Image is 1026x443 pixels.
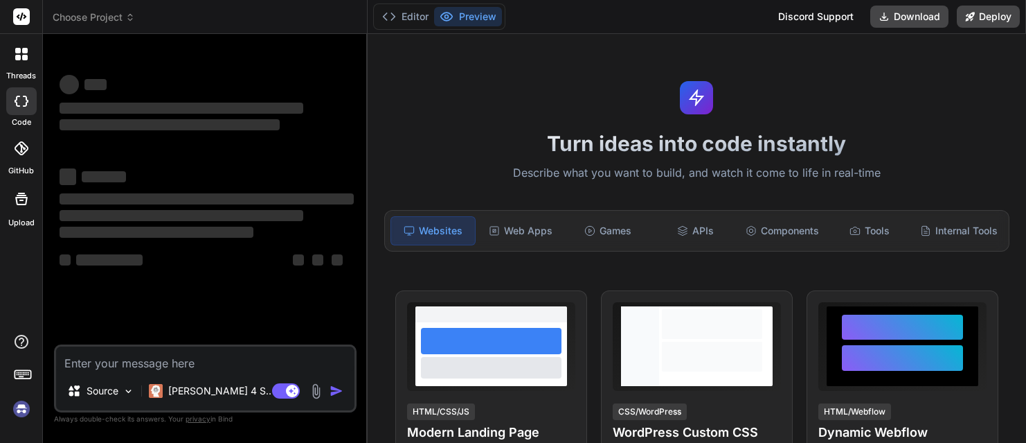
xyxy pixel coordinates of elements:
[740,216,825,245] div: Components
[293,254,304,266] span: ‌
[76,254,143,266] span: ‌
[390,216,476,245] div: Websites
[87,384,118,398] p: Source
[308,383,324,399] img: attachment
[407,403,475,420] div: HTML/CSS/JS
[827,216,912,245] div: Tools
[123,385,134,397] img: Pick Models
[613,423,781,442] h4: WordPress Custom CSS
[82,171,126,182] span: ‌
[818,403,891,420] div: HTML/Webflow
[377,7,434,26] button: Editor
[957,6,1020,28] button: Deploy
[168,384,271,398] p: [PERSON_NAME] 4 S..
[653,216,737,245] div: APIs
[407,423,575,442] h4: Modern Landing Page
[60,193,354,205] span: ‌
[149,384,163,398] img: Claude 4 Sonnet
[915,216,1003,245] div: Internal Tools
[186,415,210,423] span: privacy
[10,397,33,421] img: signin
[60,227,253,238] span: ‌
[376,164,1018,182] p: Describe what you want to build, and watch it come to life in real-time
[12,116,31,128] label: code
[330,384,343,398] img: icon
[60,103,303,114] span: ‌
[60,210,303,221] span: ‌
[376,131,1018,156] h1: Turn ideas into code instantly
[60,254,71,266] span: ‌
[478,216,563,245] div: Web Apps
[60,168,76,185] span: ‌
[870,6,948,28] button: Download
[566,216,650,245] div: Games
[84,79,107,90] span: ‌
[8,217,35,229] label: Upload
[60,75,79,94] span: ‌
[6,70,36,82] label: threads
[770,6,862,28] div: Discord Support
[332,254,343,266] span: ‌
[312,254,323,266] span: ‌
[8,165,34,177] label: GitHub
[60,119,280,130] span: ‌
[54,412,357,426] p: Always double-check its answers. Your in Bind
[613,403,687,420] div: CSS/WordPress
[53,10,135,24] span: Choose Project
[434,7,502,26] button: Preview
